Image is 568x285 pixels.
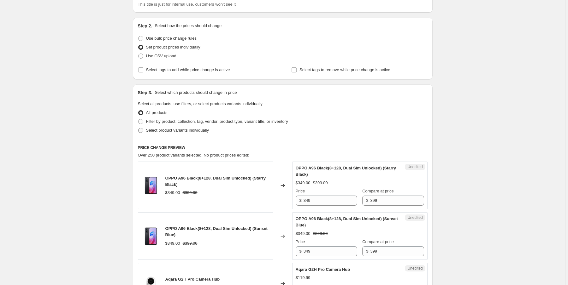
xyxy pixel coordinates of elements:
[138,153,249,157] span: Over 250 product variants selected. No product prices edited:
[165,176,266,187] span: OPPO A96 Black(8+128, Dual Sim Unlocked) (Starry Black)
[138,145,428,150] h6: PRICE CHANGE PREVIEW
[407,164,423,169] span: Unedited
[299,249,302,254] span: $
[146,54,176,58] span: Use CSV upload
[138,23,152,29] h2: Step 2.
[146,67,230,72] span: Select tags to add while price change is active
[299,67,390,72] span: Select tags to remove while price change is active
[146,128,209,133] span: Select product variants individually
[141,227,160,246] img: oppo-a96-blk-5_1_80x.jpg
[296,267,350,272] span: Aqara G2H Pro Camera Hub
[141,176,160,195] img: oppo-a96-blk-5_1_80x.jpg
[138,2,236,7] span: This title is just for internal use, customers won't see it
[165,190,180,196] div: $349.00
[296,216,398,227] span: OPPO A96 Black(8+128, Dual Sim Unlocked) (Sunset Blue)
[296,231,311,237] div: $349.00
[146,110,168,115] span: All products
[165,277,220,282] span: Aqara G2H Pro Camera Hub
[146,36,197,41] span: Use bulk price change rules
[146,119,288,124] span: Filter by product, collection, tag, vendor, product type, variant title, or inventory
[407,266,423,271] span: Unedited
[362,189,394,193] span: Compare at price
[366,249,368,254] span: $
[183,190,198,196] strike: $399.00
[296,275,311,281] div: $119.99
[362,239,394,244] span: Compare at price
[155,23,222,29] p: Select how the prices should change
[296,166,396,177] span: OPPO A96 Black(8+128, Dual Sim Unlocked) (Starry Black)
[138,101,263,106] span: Select all products, use filters, or select products variants individually
[296,189,305,193] span: Price
[366,198,368,203] span: $
[407,215,423,220] span: Unedited
[313,180,328,186] strike: $399.00
[138,89,152,96] h2: Step 3.
[313,231,328,237] strike: $399.00
[165,226,268,237] span: OPPO A96 Black(8+128, Dual Sim Unlocked) (Sunset Blue)
[155,89,237,96] p: Select which products should change in price
[183,240,198,247] strike: $399.00
[296,180,311,186] div: $349.00
[296,239,305,244] span: Price
[165,240,180,247] div: $349.00
[299,198,302,203] span: $
[146,45,200,49] span: Set product prices individually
